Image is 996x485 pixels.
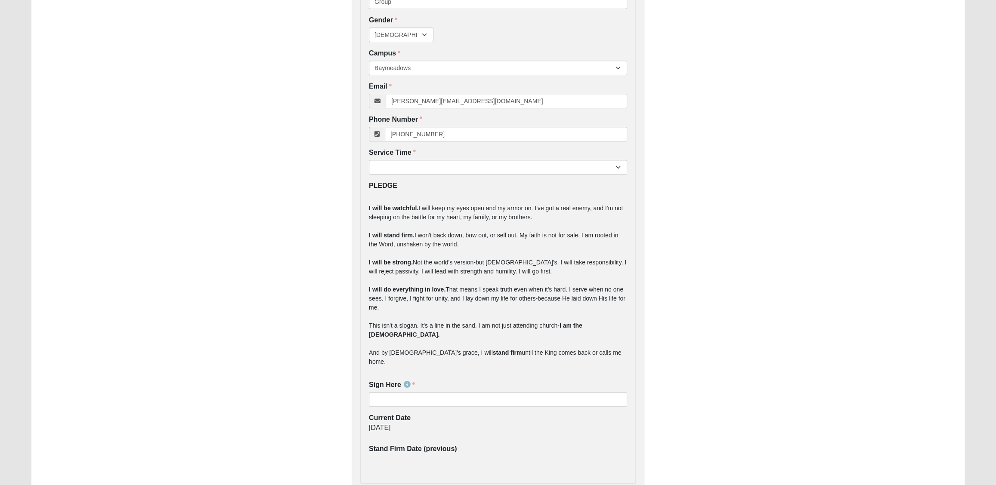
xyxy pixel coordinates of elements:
[369,322,582,338] b: I am the [DEMOGRAPHIC_DATA].
[369,148,415,158] label: Service Time
[493,349,522,356] b: stand firm
[369,82,392,92] label: Email
[369,181,397,191] label: PLEDGE
[369,286,445,293] b: I will do everything in love.
[369,413,411,423] label: Current Date
[369,204,627,366] p: I will keep my eyes open and my armor on. I've got a real enemy, and I'm not sleeping on the batt...
[369,15,397,25] label: Gender
[369,115,422,125] label: Phone Number
[369,259,413,266] b: I will be strong.
[369,444,457,454] label: Stand Firm Date (previous)
[369,423,627,438] div: [DATE]
[369,49,400,58] label: Campus
[369,232,414,239] b: I will stand firm.
[369,380,415,390] label: Sign Here
[369,205,418,212] b: I will be watchful.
